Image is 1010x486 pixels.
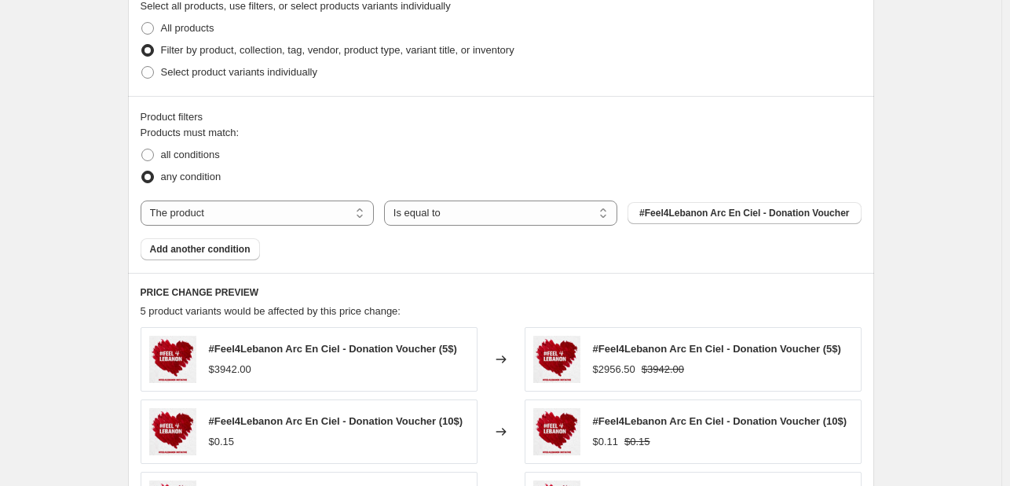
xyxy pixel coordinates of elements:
span: Products must match: [141,127,240,138]
h6: PRICE CHANGE PREVIEW [141,286,862,299]
img: Additonal_Feel4Lebanon_Square-2_80x.jpg [533,336,580,383]
img: Additonal_Feel4Lebanon_Square-2_80x.jpg [149,408,196,455]
strike: $3942.00 [642,362,684,377]
span: Filter by product, collection, tag, vendor, product type, variant title, or inventory [161,44,514,56]
div: $0.15 [209,434,235,450]
strike: $0.15 [624,434,650,450]
span: #Feel4Lebanon Arc En Ciel - Donation Voucher (5$) [209,343,457,355]
span: #Feel4Lebanon Arc En Ciel - Donation Voucher [639,207,849,219]
span: Add another condition [150,243,251,256]
span: Select product variants individually [161,66,317,78]
span: #Feel4Lebanon Arc En Ciel - Donation Voucher (5$) [593,343,841,355]
button: #Feel4Lebanon Arc En Ciel - Donation Voucher [628,202,861,224]
div: $3942.00 [209,362,251,377]
img: Additonal_Feel4Lebanon_Square-2_80x.jpg [533,408,580,455]
div: $0.11 [593,434,619,450]
span: All products [161,22,214,34]
img: Additonal_Feel4Lebanon_Square-2_80x.jpg [149,336,196,383]
span: #Feel4Lebanon Arc En Ciel - Donation Voucher (10$) [593,415,847,427]
div: $2956.50 [593,362,635,377]
div: Product filters [141,109,862,125]
span: all conditions [161,149,220,160]
span: 5 product variants would be affected by this price change: [141,305,401,317]
span: any condition [161,171,221,182]
span: #Feel4Lebanon Arc En Ciel - Donation Voucher (10$) [209,415,463,427]
button: Add another condition [141,238,260,260]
